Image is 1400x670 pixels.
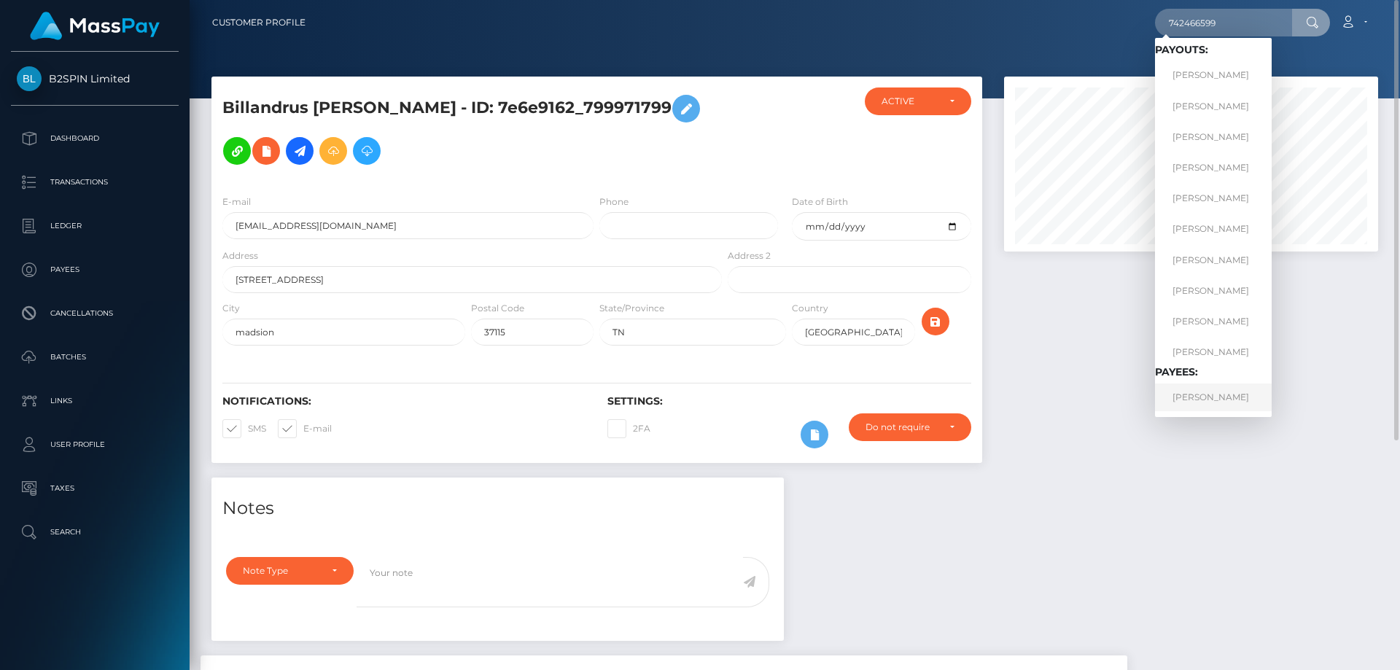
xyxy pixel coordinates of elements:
p: Ledger [17,215,173,237]
a: [PERSON_NAME] [1155,93,1272,120]
button: ACTIVE [865,87,971,115]
p: Payees [17,259,173,281]
label: Phone [599,195,629,209]
label: Address [222,249,258,262]
span: B2SPIN Limited [11,72,179,85]
a: Payees [11,252,179,288]
label: Date of Birth [792,195,848,209]
a: [PERSON_NAME] [1155,338,1272,365]
h5: Billandrus [PERSON_NAME] - ID: 7e6e9162_799971799 [222,87,714,172]
p: Dashboard [17,128,173,149]
a: Initiate Payout [286,137,314,165]
label: 2FA [607,419,650,438]
a: Batches [11,339,179,375]
label: City [222,302,240,315]
div: ACTIVE [882,96,938,107]
a: [PERSON_NAME] [1155,216,1272,243]
img: B2SPIN Limited [17,66,42,91]
h6: Payouts: [1155,44,1272,56]
p: Transactions [17,171,173,193]
label: Address 2 [728,249,771,262]
a: [PERSON_NAME] [1155,383,1272,410]
p: Taxes [17,478,173,499]
label: E-mail [222,195,251,209]
a: [PERSON_NAME] [1155,308,1272,335]
button: Note Type [226,557,354,585]
img: MassPay Logo [30,12,160,40]
p: Links [17,390,173,412]
a: Transactions [11,164,179,200]
label: E-mail [278,419,332,438]
button: Do not require [849,413,971,441]
label: Country [792,302,828,315]
h6: Payees: [1155,366,1272,378]
h6: Settings: [607,395,971,408]
label: Postal Code [471,302,524,315]
a: Customer Profile [212,7,306,38]
a: Cancellations [11,295,179,332]
label: SMS [222,419,266,438]
a: Search [11,514,179,550]
a: [PERSON_NAME] [1155,246,1272,273]
input: Search... [1155,9,1292,36]
label: State/Province [599,302,664,315]
h4: Notes [222,496,773,521]
a: [PERSON_NAME] [1155,62,1272,89]
a: User Profile [11,426,179,463]
div: Note Type [243,565,320,577]
a: [PERSON_NAME] [1155,185,1272,212]
a: Ledger [11,208,179,244]
a: [PERSON_NAME] [1155,154,1272,181]
p: User Profile [17,434,173,456]
h6: Notifications: [222,395,586,408]
a: [PERSON_NAME] [1155,123,1272,150]
div: Do not require [866,421,938,433]
a: Taxes [11,470,179,507]
p: Cancellations [17,303,173,324]
a: [PERSON_NAME] [1155,277,1272,304]
a: Dashboard [11,120,179,157]
p: Batches [17,346,173,368]
p: Search [17,521,173,543]
a: Links [11,383,179,419]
